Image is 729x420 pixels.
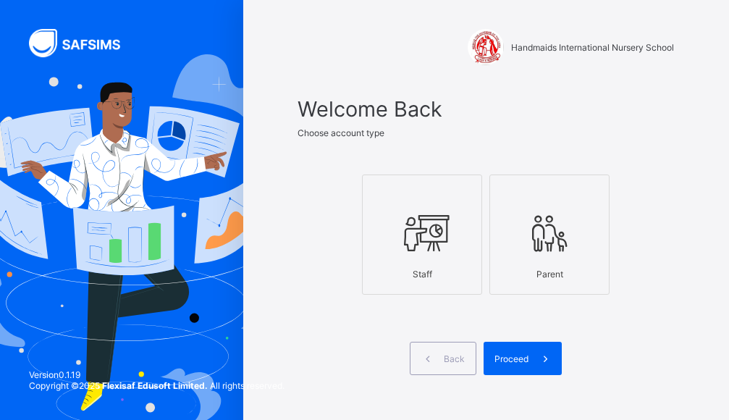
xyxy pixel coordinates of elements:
span: Back [444,353,465,364]
span: Choose account type [298,127,384,138]
strong: Flexisaf Edusoft Limited. [102,380,208,391]
div: Staff [370,261,474,287]
div: Parent [497,261,602,287]
span: Copyright © 2025 All rights reserved. [29,380,285,391]
span: Version 0.1.19 [29,369,285,380]
span: Proceed [494,353,528,364]
img: SAFSIMS Logo [29,29,138,57]
span: Welcome Back [298,96,674,122]
span: Handmaids International Nursery School [511,42,674,53]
